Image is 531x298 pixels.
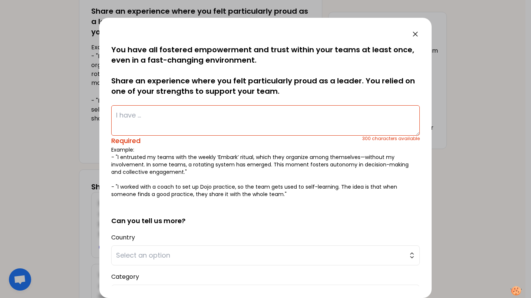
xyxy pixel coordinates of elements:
span: Select an option [116,250,405,261]
button: Select an option [111,245,420,265]
p: You have all fostered empowerment and trust within your teams at least once, even in a fast-chang... [111,44,420,96]
div: Required [111,136,362,146]
p: Example: - "I entrusted my teams with the weekly ‘Embark’ ritual, which they organize among thems... [111,146,420,198]
div: 300 characters available [362,136,420,146]
label: Country [111,233,135,242]
label: Category [111,272,139,281]
h2: Can you tell us more? [111,204,420,226]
